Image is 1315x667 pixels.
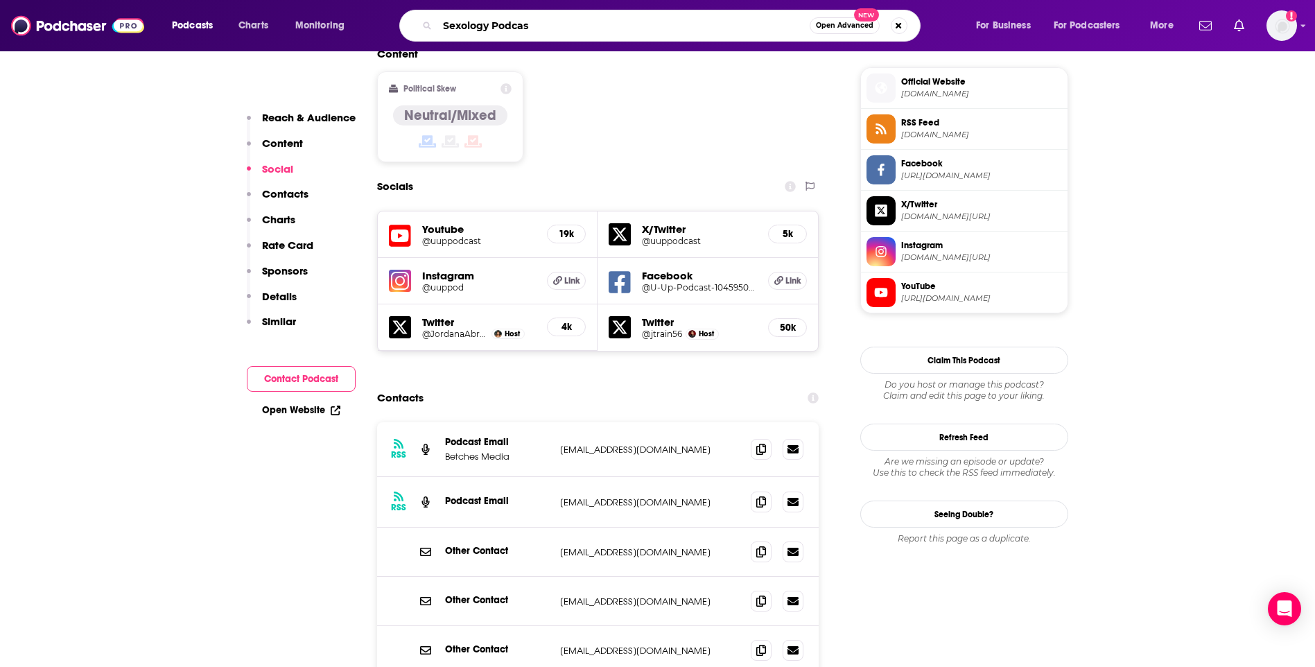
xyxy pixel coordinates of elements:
[422,282,537,293] h5: @uuppod
[901,198,1062,211] span: X/Twitter
[445,495,549,507] p: Podcast Email
[172,16,213,35] span: Podcasts
[1228,14,1250,37] a: Show notifications dropdown
[412,10,934,42] div: Search podcasts, credits, & more...
[901,116,1062,129] span: RSS Feed
[238,16,268,35] span: Charts
[901,293,1062,304] span: https://www.youtube.com/@uuppodcast
[445,451,549,462] p: Betches Media
[560,444,740,456] p: [EMAIL_ADDRESS][DOMAIN_NAME]
[445,436,549,448] p: Podcast Email
[162,15,231,37] button: open menu
[262,213,295,226] p: Charts
[247,111,356,137] button: Reach & Audience
[1266,10,1297,41] span: Logged in as SkyHorsePub35
[1266,10,1297,41] img: User Profile
[445,545,549,557] p: Other Contact
[247,315,296,340] button: Similar
[901,239,1062,252] span: Instagram
[1266,10,1297,41] button: Show profile menu
[866,114,1062,144] a: RSS Feed[DOMAIN_NAME]
[247,137,303,162] button: Content
[505,329,520,338] span: Host
[262,137,303,150] p: Content
[262,290,297,303] p: Details
[391,502,406,513] h3: RSS
[780,228,795,240] h5: 5k
[780,322,795,333] h5: 50k
[262,187,308,200] p: Contacts
[247,239,313,264] button: Rate Card
[547,272,586,290] a: Link
[437,15,810,37] input: Search podcasts, credits, & more...
[901,252,1062,263] span: instagram.com/uuppod
[229,15,277,37] a: Charts
[1140,15,1191,37] button: open menu
[404,107,496,124] h4: Neutral/Mixed
[901,211,1062,222] span: twitter.com/uuppodcast
[286,15,363,37] button: open menu
[1150,16,1174,35] span: More
[901,76,1062,88] span: Official Website
[559,228,574,240] h5: 19k
[860,501,1068,528] a: Seeing Double?
[422,236,537,246] a: @uuppodcast
[860,533,1068,544] div: Report this page as a duplicate.
[389,270,411,292] img: iconImage
[785,275,801,286] span: Link
[262,404,340,416] a: Open Website
[560,596,740,607] p: [EMAIL_ADDRESS][DOMAIN_NAME]
[1286,10,1297,21] svg: Add a profile image
[976,16,1031,35] span: For Business
[403,84,456,94] h2: Political Skew
[564,275,580,286] span: Link
[377,47,808,60] h2: Content
[860,379,1068,390] span: Do you host or manage this podcast?
[422,329,489,339] a: @JordanaAbraham
[699,329,714,338] span: Host
[642,329,682,339] a: @jtrain56
[816,22,873,29] span: Open Advanced
[1045,15,1140,37] button: open menu
[247,290,297,315] button: Details
[247,187,308,213] button: Contacts
[262,162,293,175] p: Social
[422,315,537,329] h5: Twitter
[560,645,740,657] p: [EMAIL_ADDRESS][DOMAIN_NAME]
[494,330,502,338] img: Jordana Abraham
[247,162,293,188] button: Social
[860,379,1068,401] div: Claim and edit this page to your liking.
[262,111,356,124] p: Reach & Audience
[866,196,1062,225] a: X/Twitter[DOMAIN_NAME][URL]
[1268,592,1301,625] div: Open Intercom Messenger
[377,173,413,200] h2: Socials
[422,269,537,282] h5: Instagram
[262,264,308,277] p: Sponsors
[901,280,1062,293] span: YouTube
[866,73,1062,103] a: Official Website[DOMAIN_NAME]
[866,155,1062,184] a: Facebook[URL][DOMAIN_NAME]
[688,330,696,338] a: Jared Freid
[247,264,308,290] button: Sponsors
[860,424,1068,451] button: Refresh Feed
[901,171,1062,181] span: https://www.facebook.com/U-Up-Podcast-104595083740623
[560,546,740,558] p: [EMAIL_ADDRESS][DOMAIN_NAME]
[901,130,1062,140] span: feeds.megaphone.fm
[445,643,549,655] p: Other Contact
[560,496,740,508] p: [EMAIL_ADDRESS][DOMAIN_NAME]
[1054,16,1120,35] span: For Podcasters
[1194,14,1217,37] a: Show notifications dropdown
[11,12,144,39] img: Podchaser - Follow, Share and Rate Podcasts
[262,315,296,328] p: Similar
[377,385,424,411] h2: Contacts
[866,237,1062,266] a: Instagram[DOMAIN_NAME][URL]
[854,8,879,21] span: New
[642,223,757,236] h5: X/Twitter
[422,223,537,236] h5: Youtube
[642,269,757,282] h5: Facebook
[642,236,757,246] a: @uuppodcast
